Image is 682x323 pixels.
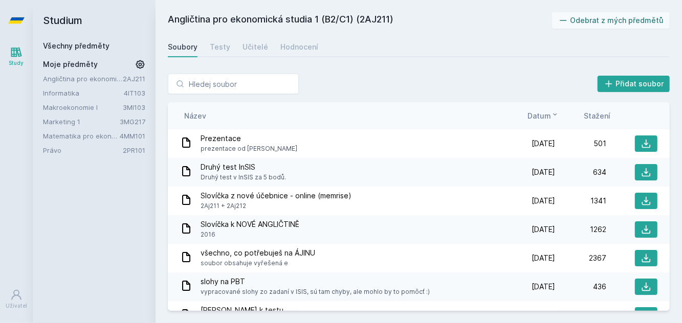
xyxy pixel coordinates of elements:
div: Study [9,59,24,67]
div: Uživatel [6,302,27,310]
span: vypracované slohy zo zadaní v ISIS, sú tam chyby, ale mohlo by to pomôcť :) [201,287,430,297]
span: Datum [527,110,551,121]
span: slohy na PBT [201,276,430,287]
span: soubor obsahuje vyřešená e [201,258,315,268]
a: Testy [210,37,230,57]
a: 3MI103 [123,103,145,111]
div: 1262 [555,224,606,235]
a: 4MM101 [120,132,145,140]
span: 2016 [201,229,299,240]
span: Druhý test v InSIS za 5 bodů. [201,172,286,182]
span: [DATE] [532,224,555,235]
div: Testy [210,42,230,52]
a: Marketing 1 [43,117,120,127]
span: všechno, co potřebuješ na ÁJINU [201,248,315,258]
button: Přidat soubor [598,76,670,92]
span: [DATE] [532,253,555,263]
button: Stažení [584,110,610,121]
a: Učitelé [243,37,268,57]
h2: Angličtina pro ekonomická studia 1 (B2/C1) (2AJ211) [168,12,552,29]
a: Study [2,41,31,72]
span: [DATE] [532,196,555,206]
div: 2367 [555,253,606,263]
a: Soubory [168,37,197,57]
a: Angličtina pro ekonomická studia 1 (B2/C1) [43,74,123,84]
a: 2PR101 [123,146,145,154]
span: Moje předměty [43,59,98,70]
span: [DATE] [532,139,555,149]
div: 1144 [555,310,606,320]
a: Matematika pro ekonomy [43,131,120,141]
span: [DATE] [532,310,555,320]
span: prezentace od [PERSON_NAME] [201,144,297,154]
input: Hledej soubor [168,74,299,94]
span: Prezentace [201,133,297,144]
div: 1341 [555,196,606,206]
a: Makroekonomie I [43,102,123,112]
a: Uživatel [2,284,31,315]
div: Soubory [168,42,197,52]
span: [DATE] [532,282,555,292]
button: Odebrat z mých předmětů [552,12,670,29]
div: 501 [555,139,606,149]
span: [PERSON_NAME] k testu [201,305,319,315]
div: 436 [555,282,606,292]
button: Datum [527,110,559,121]
span: Slovíčka z nové účebnice - online (memrise) [201,191,351,201]
div: 634 [555,167,606,177]
a: Hodnocení [280,37,318,57]
div: Učitelé [243,42,268,52]
a: 4IT103 [124,89,145,97]
div: Hodnocení [280,42,318,52]
a: 3MG217 [120,118,145,126]
span: Druhý test InSIS [201,162,286,172]
a: Právo [43,145,123,155]
button: Název [184,110,206,121]
a: Všechny předměty [43,41,109,50]
span: 2Aj211 + 2Aj212 [201,201,351,211]
span: Slovíčka k NOVÉ ANGLIČTINĚ [201,219,299,229]
span: [DATE] [532,167,555,177]
a: 2AJ211 [123,75,145,83]
a: Informatika [43,88,124,98]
